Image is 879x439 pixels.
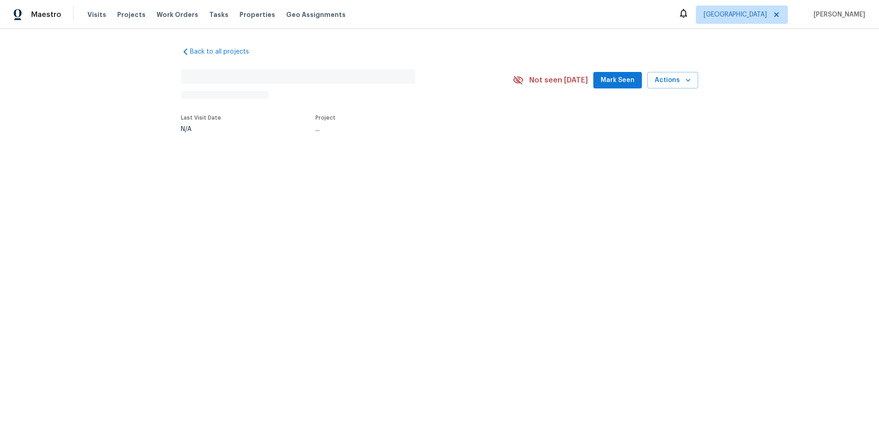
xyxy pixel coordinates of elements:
[87,10,106,19] span: Visits
[704,10,767,19] span: [GEOGRAPHIC_DATA]
[655,75,691,86] span: Actions
[157,10,198,19] span: Work Orders
[181,47,269,56] a: Back to all projects
[209,11,228,18] span: Tasks
[181,115,221,121] span: Last Visit Date
[601,75,635,86] span: Mark Seen
[286,10,346,19] span: Geo Assignments
[810,10,865,19] span: [PERSON_NAME]
[117,10,146,19] span: Projects
[529,76,588,85] span: Not seen [DATE]
[593,72,642,89] button: Mark Seen
[315,126,491,132] div: ...
[31,10,61,19] span: Maestro
[181,126,221,132] div: N/A
[315,115,336,121] span: Project
[239,10,275,19] span: Properties
[647,72,698,89] button: Actions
